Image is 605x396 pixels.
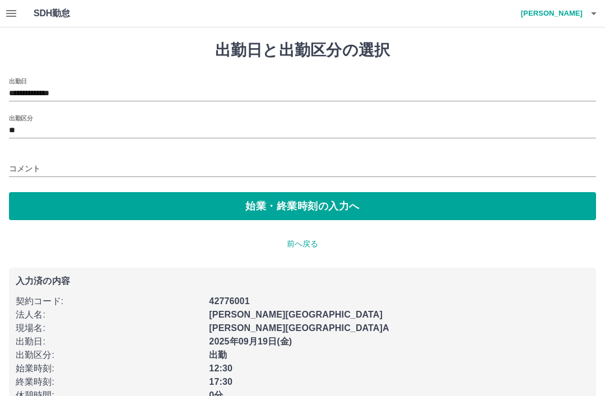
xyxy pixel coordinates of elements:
p: 終業時刻 : [16,375,202,389]
label: 出勤区分 [9,114,32,122]
h1: 出勤日と出勤区分の選択 [9,41,596,60]
p: 現場名 : [16,322,202,335]
label: 出勤日 [9,77,27,85]
p: 出勤区分 : [16,348,202,362]
b: 2025年09月19日(金) [209,337,292,346]
p: 前へ戻る [9,238,596,250]
b: 42776001 [209,296,249,306]
b: 12:30 [209,364,232,373]
b: 出勤 [209,350,227,360]
b: [PERSON_NAME][GEOGRAPHIC_DATA]A [209,323,389,333]
p: 始業時刻 : [16,362,202,375]
p: 入力済の内容 [16,277,589,286]
p: 出勤日 : [16,335,202,348]
p: 契約コード : [16,295,202,308]
b: [PERSON_NAME][GEOGRAPHIC_DATA] [209,310,383,319]
p: 法人名 : [16,308,202,322]
b: 17:30 [209,377,232,386]
button: 始業・終業時刻の入力へ [9,192,596,220]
